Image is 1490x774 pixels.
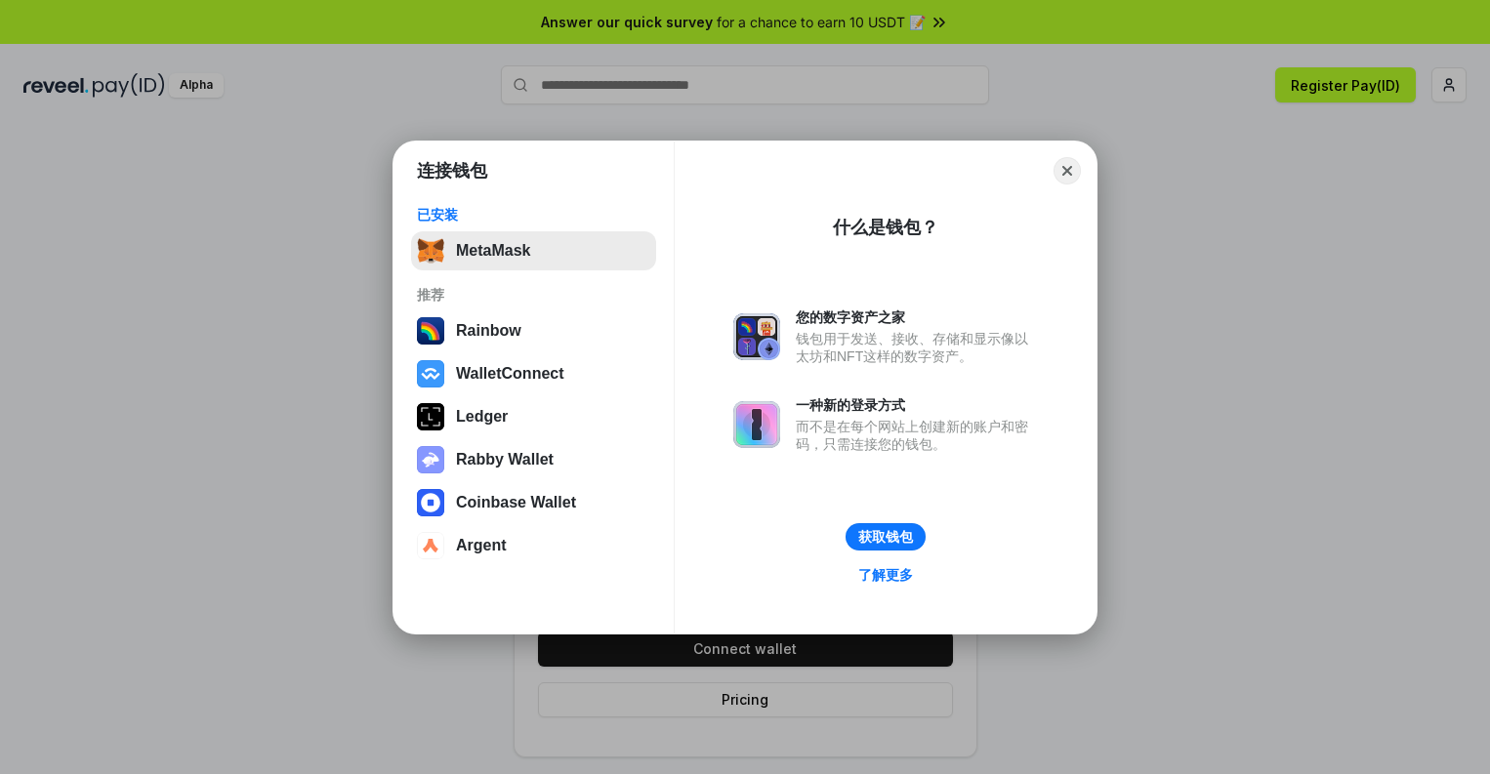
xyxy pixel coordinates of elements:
img: svg+xml,%3Csvg%20xmlns%3D%22http%3A%2F%2Fwww.w3.org%2F2000%2Fsvg%22%20fill%3D%22none%22%20viewBox... [733,313,780,360]
div: 一种新的登录方式 [796,396,1038,414]
div: 获取钱包 [858,528,913,546]
button: Ledger [411,397,656,436]
img: svg+xml,%3Csvg%20width%3D%2228%22%20height%3D%2228%22%20viewBox%3D%220%200%2028%2028%22%20fill%3D... [417,532,444,559]
button: WalletConnect [411,354,656,393]
div: WalletConnect [456,365,564,383]
img: svg+xml,%3Csvg%20width%3D%2228%22%20height%3D%2228%22%20viewBox%3D%220%200%2028%2028%22%20fill%3D... [417,360,444,387]
button: 获取钱包 [846,523,926,550]
div: 已安装 [417,206,650,224]
img: svg+xml,%3Csvg%20width%3D%2228%22%20height%3D%2228%22%20viewBox%3D%220%200%2028%2028%22%20fill%3D... [417,489,444,516]
div: 而不是在每个网站上创建新的账户和密码，只需连接您的钱包。 [796,418,1038,453]
button: Close [1054,157,1081,184]
button: Coinbase Wallet [411,483,656,522]
img: svg+xml,%3Csvg%20xmlns%3D%22http%3A%2F%2Fwww.w3.org%2F2000%2Fsvg%22%20fill%3D%22none%22%20viewBox... [417,446,444,473]
div: Rabby Wallet [456,451,554,468]
div: 推荐 [417,286,650,304]
img: svg+xml,%3Csvg%20width%3D%22120%22%20height%3D%22120%22%20viewBox%3D%220%200%20120%20120%22%20fil... [417,317,444,345]
button: Argent [411,526,656,565]
button: MetaMask [411,231,656,270]
button: Rabby Wallet [411,440,656,479]
div: 钱包用于发送、接收、存储和显示像以太坊和NFT这样的数字资产。 [796,330,1038,365]
div: 您的数字资产之家 [796,308,1038,326]
img: svg+xml,%3Csvg%20xmlns%3D%22http%3A%2F%2Fwww.w3.org%2F2000%2Fsvg%22%20fill%3D%22none%22%20viewBox... [733,401,780,448]
h1: 连接钱包 [417,159,487,183]
div: Coinbase Wallet [456,494,576,511]
button: Rainbow [411,311,656,350]
div: Argent [456,537,507,554]
a: 了解更多 [847,562,925,588]
div: Ledger [456,408,508,426]
div: 什么是钱包？ [833,216,938,239]
div: Rainbow [456,322,521,340]
img: svg+xml,%3Csvg%20xmlns%3D%22http%3A%2F%2Fwww.w3.org%2F2000%2Fsvg%22%20width%3D%2228%22%20height%3... [417,403,444,430]
img: svg+xml,%3Csvg%20fill%3D%22none%22%20height%3D%2233%22%20viewBox%3D%220%200%2035%2033%22%20width%... [417,237,444,265]
div: 了解更多 [858,566,913,584]
div: MetaMask [456,242,530,260]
